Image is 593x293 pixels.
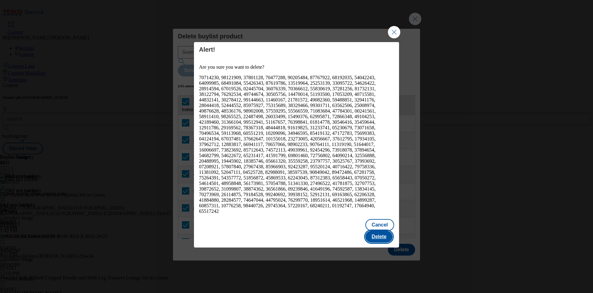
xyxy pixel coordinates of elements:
[365,231,393,243] button: Delete
[194,42,399,248] div: Modal
[388,26,400,38] button: Close Modal
[365,219,394,231] button: Cancel
[199,46,394,53] h4: Alert!
[199,75,394,214] div: 70714230, 98121909, 37801128, 70477288, 90205484, 87767922, 68192035, 54042243, 64099985, 6849108...
[199,64,394,70] p: Are you sure you want to delete?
